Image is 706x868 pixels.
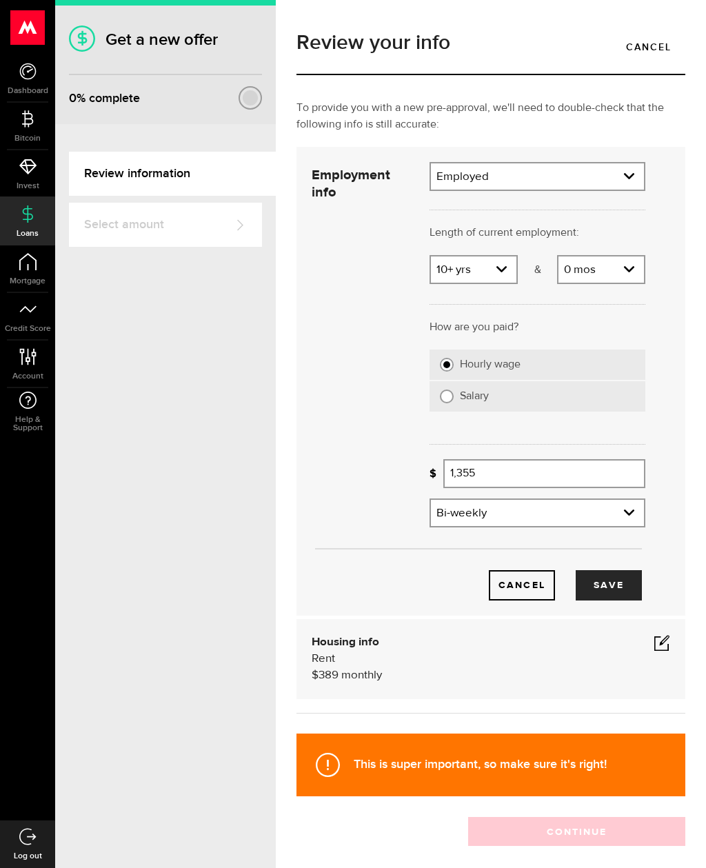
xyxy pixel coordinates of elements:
p: & [518,262,557,279]
a: Cancel [612,32,685,61]
button: Cancel [489,570,555,600]
span: 0 [69,91,77,105]
input: Salary [440,390,454,403]
button: Continue [468,817,685,846]
label: Hourly wage [460,358,635,372]
h1: Review your info [296,32,685,53]
p: Length of current employment: [430,225,645,241]
b: Housing info [312,636,379,648]
a: Select amount [69,203,262,247]
input: Hourly wage [440,358,454,372]
span: monthly [341,669,382,681]
span: 389 [319,669,339,681]
a: Review information [69,152,276,196]
label: Salary [460,390,635,403]
p: How are you paid? [430,319,645,336]
strong: Employment info [312,168,390,199]
strong: This is super important, so make sure it's right! [354,757,607,771]
button: Save [576,570,642,600]
h1: Get a new offer [69,30,262,50]
div: % complete [69,86,140,111]
button: Open LiveChat chat widget [11,6,52,47]
span: $ [312,669,319,681]
p: To provide you with a new pre-approval, we'll need to double-check that the following info is sti... [296,100,685,133]
span: Rent [312,653,335,665]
